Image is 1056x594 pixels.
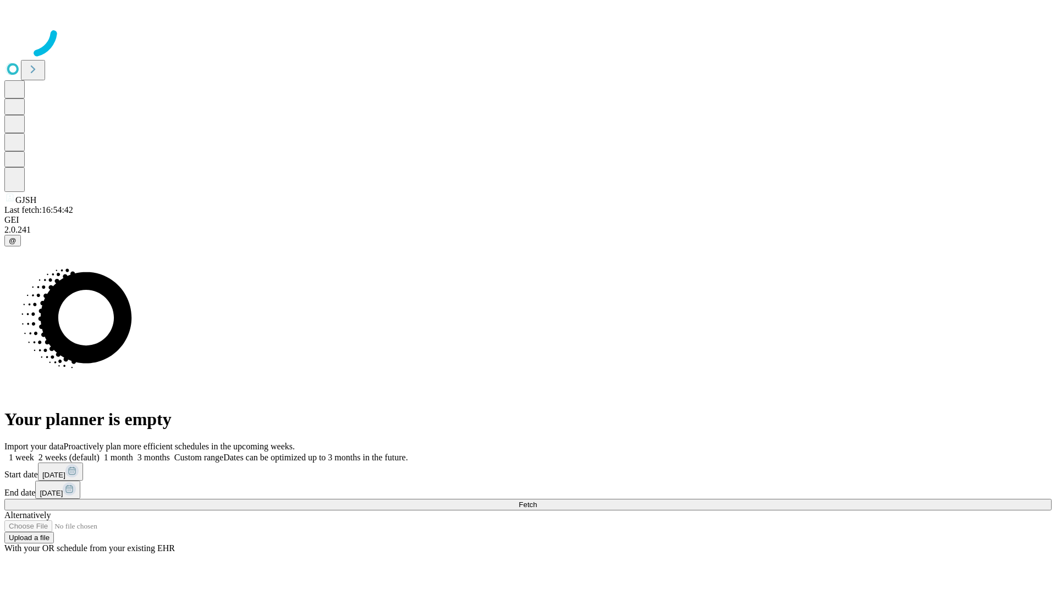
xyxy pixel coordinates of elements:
[35,481,80,499] button: [DATE]
[40,489,63,497] span: [DATE]
[38,453,100,462] span: 2 weeks (default)
[104,453,133,462] span: 1 month
[4,409,1052,430] h1: Your planner is empty
[4,215,1052,225] div: GEI
[4,442,64,451] span: Import your data
[137,453,170,462] span: 3 months
[42,471,65,479] span: [DATE]
[519,501,537,509] span: Fetch
[4,235,21,246] button: @
[15,195,36,205] span: GJSH
[4,205,73,215] span: Last fetch: 16:54:42
[4,532,54,543] button: Upload a file
[38,463,83,481] button: [DATE]
[4,463,1052,481] div: Start date
[4,225,1052,235] div: 2.0.241
[9,237,16,245] span: @
[4,499,1052,510] button: Fetch
[4,481,1052,499] div: End date
[9,453,34,462] span: 1 week
[64,442,295,451] span: Proactively plan more efficient schedules in the upcoming weeks.
[4,510,51,520] span: Alternatively
[223,453,408,462] span: Dates can be optimized up to 3 months in the future.
[4,543,175,553] span: With your OR schedule from your existing EHR
[174,453,223,462] span: Custom range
